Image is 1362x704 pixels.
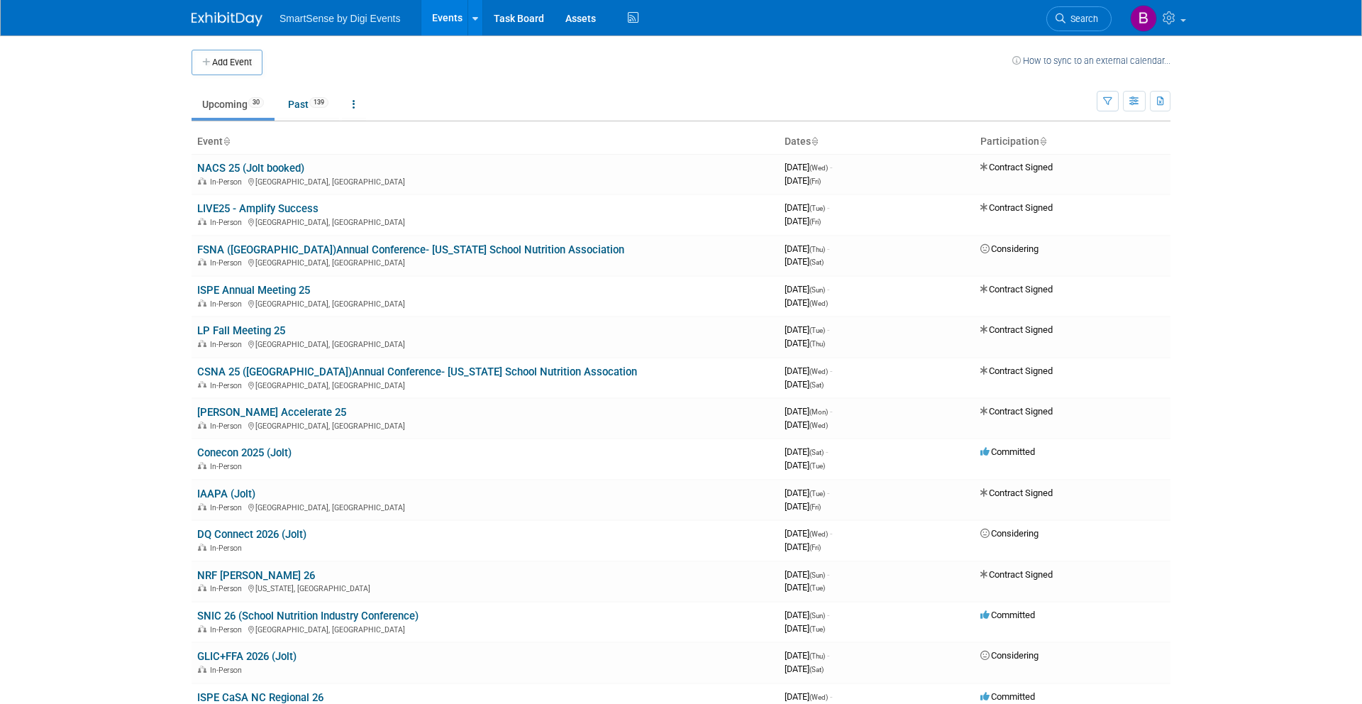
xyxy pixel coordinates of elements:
span: (Tue) [809,326,825,334]
span: [DATE] [785,664,824,674]
span: - [826,446,828,457]
span: - [830,365,832,376]
span: (Fri) [809,218,821,226]
span: In-Person [210,584,246,593]
img: In-Person Event [198,381,206,388]
img: In-Person Event [198,258,206,265]
span: [DATE] [785,243,829,254]
span: - [827,650,829,661]
div: [GEOGRAPHIC_DATA], [GEOGRAPHIC_DATA] [197,623,773,634]
span: [DATE] [785,175,821,186]
span: (Sat) [809,666,824,673]
span: [DATE] [785,256,824,267]
a: DQ Connect 2026 (Jolt) [197,528,306,541]
span: [DATE] [785,379,824,390]
span: - [830,406,832,417]
a: ISPE Annual Meeting 25 [197,284,310,297]
span: [DATE] [785,650,829,661]
a: Sort by Participation Type [1039,136,1046,147]
span: - [827,610,829,620]
a: LIVE25 - Amplify Success [197,202,319,215]
span: Committed [980,446,1035,457]
a: [PERSON_NAME] Accelerate 25 [197,406,346,419]
span: SmartSense by Digi Events [279,13,400,24]
a: NACS 25 (Jolt booked) [197,162,304,175]
img: In-Person Event [198,177,206,185]
span: Considering [980,650,1039,661]
span: In-Person [210,544,246,553]
span: Committed [980,691,1035,702]
span: 139 [309,97,328,108]
a: Search [1046,6,1112,31]
a: NRF [PERSON_NAME] 26 [197,569,315,582]
img: In-Person Event [198,503,206,510]
span: [DATE] [785,501,821,512]
span: [DATE] [785,419,828,430]
span: Committed [980,610,1035,620]
span: [DATE] [785,460,825,471]
span: Contract Signed [980,406,1053,417]
span: [DATE] [785,284,829,295]
span: (Tue) [809,490,825,497]
img: In-Person Event [198,584,206,591]
div: [GEOGRAPHIC_DATA], [GEOGRAPHIC_DATA] [197,379,773,390]
button: Add Event [192,50,262,75]
span: [DATE] [785,324,829,335]
span: In-Person [210,258,246,268]
img: In-Person Event [198,544,206,551]
span: [DATE] [785,216,821,226]
span: (Fri) [809,177,821,185]
span: - [827,324,829,335]
a: GLIC+FFA 2026 (Jolt) [197,650,297,663]
span: [DATE] [785,202,829,213]
span: [DATE] [785,528,832,539]
span: - [827,202,829,213]
a: Sort by Start Date [811,136,818,147]
span: (Wed) [809,164,828,172]
span: [DATE] [785,623,825,634]
span: (Thu) [809,652,825,660]
span: (Wed) [809,422,828,429]
span: Considering [980,528,1039,539]
span: [DATE] [785,297,828,308]
span: (Wed) [809,530,828,538]
span: - [827,569,829,580]
span: Contract Signed [980,324,1053,335]
span: (Sat) [809,258,824,266]
span: (Wed) [809,368,828,375]
span: In-Person [210,381,246,390]
span: [DATE] [785,569,829,580]
div: [GEOGRAPHIC_DATA], [GEOGRAPHIC_DATA] [197,297,773,309]
span: (Tue) [809,462,825,470]
span: (Fri) [809,503,821,511]
span: Contract Signed [980,284,1053,295]
span: - [830,162,832,172]
a: FSNA ([GEOGRAPHIC_DATA])Annual Conference- [US_STATE] School Nutrition Association [197,243,624,256]
span: - [827,243,829,254]
img: In-Person Event [198,218,206,225]
span: In-Person [210,422,246,431]
span: [DATE] [785,162,832,172]
img: In-Person Event [198,340,206,347]
span: (Sat) [809,449,824,456]
span: (Mon) [809,408,828,416]
span: (Wed) [809,299,828,307]
span: In-Person [210,340,246,349]
img: In-Person Event [198,299,206,307]
div: [US_STATE], [GEOGRAPHIC_DATA] [197,582,773,593]
img: Brooke Howes [1130,5,1157,32]
div: [GEOGRAPHIC_DATA], [GEOGRAPHIC_DATA] [197,216,773,227]
span: [DATE] [785,365,832,376]
span: (Sun) [809,612,825,620]
span: In-Person [210,299,246,309]
th: Event [192,130,779,154]
span: (Sun) [809,286,825,294]
a: SNIC 26 (School Nutrition Industry Conference) [197,610,419,622]
span: (Thu) [809,246,825,253]
span: - [827,284,829,295]
span: [DATE] [785,488,829,498]
img: ExhibitDay [192,12,262,26]
span: Contract Signed [980,202,1053,213]
span: [DATE] [785,691,832,702]
a: ISPE CaSA NC Regional 26 [197,691,323,704]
